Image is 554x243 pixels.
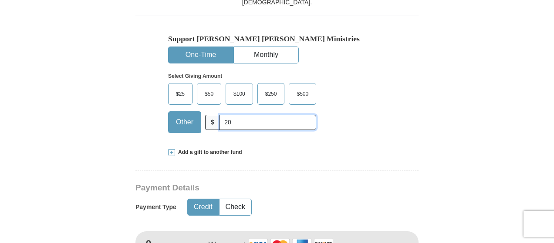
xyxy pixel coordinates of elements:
span: $ [205,115,220,130]
span: $100 [229,87,250,100]
input: Other Amount [220,115,316,130]
h3: Payment Details [135,183,358,193]
h5: Support [PERSON_NAME] [PERSON_NAME] Ministries [168,34,386,43]
button: Check [220,199,251,215]
span: Other [172,116,198,129]
button: Credit [188,199,219,215]
span: $250 [261,87,281,100]
button: Monthly [234,47,298,63]
span: $500 [292,87,313,100]
strong: Select Giving Amount [168,73,222,79]
span: Add a gift to another fund [175,149,242,156]
button: One-Time [169,47,233,63]
span: $50 [200,87,218,100]
h5: Payment Type [135,203,176,211]
span: $25 [172,87,189,100]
